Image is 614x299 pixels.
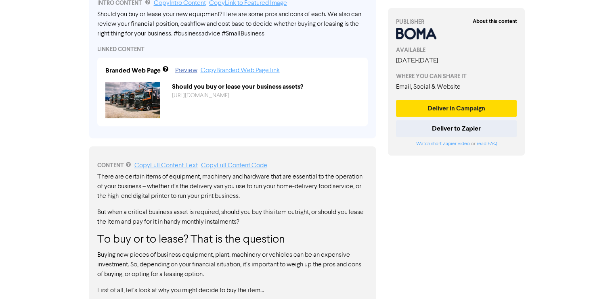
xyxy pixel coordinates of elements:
p: There are certain items of equipment, machinery and hardware that are essential to the operation ... [97,172,368,201]
div: Should you buy or lease your business assets? [166,82,366,91]
a: Copy Branded Web Page link [201,67,280,74]
div: https://public2.bomamarketing.com/cp/1pyba3KqLcnJs87Twyu6QE?sa=4dKGCyFE [166,91,366,100]
p: First of all, let’s look at why you might decide to buy the item… [97,286,368,295]
div: AVAILABLE [396,46,517,54]
a: Preview [175,67,197,74]
div: LINKED CONTENT [97,45,368,54]
iframe: Chat Widget [574,260,614,299]
a: [URL][DOMAIN_NAME] [172,93,229,98]
div: Email, Social & Website [396,82,517,92]
div: Branded Web Page [105,66,161,75]
div: PUBLISHER [396,18,517,26]
p: But when a critical business asset is required, should you buy this item outright, or should you ... [97,208,368,227]
div: WHERE YOU CAN SHARE IT [396,72,517,81]
a: read FAQ [476,141,497,146]
div: Should you buy or lease your new equipment? Here are some pros and cons of each. We also can revi... [97,10,368,39]
a: Watch short Zapier video [416,141,469,146]
a: Copy Full Content Code [201,162,267,169]
strong: About this content [472,18,517,25]
button: Deliver in Campaign [396,100,517,117]
a: Copy Full Content Text [134,162,198,169]
button: Deliver to Zapier [396,120,517,137]
div: or [396,140,517,147]
h3: To buy or to lease? That is the question [97,233,368,247]
div: CONTENT [97,161,368,170]
div: [DATE] - [DATE] [396,56,517,66]
p: Buying new pieces of business equipment, plant, machinery or vehicles can be an expensive investm... [97,250,368,279]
